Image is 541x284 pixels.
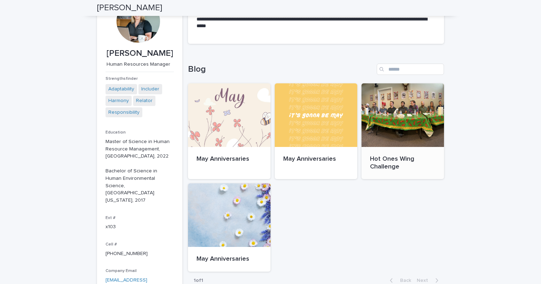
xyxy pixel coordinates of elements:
span: Back [396,278,411,283]
p: Master of Science in Human Resource Management, [GEOGRAPHIC_DATA], 2022 Bachelor of Science in Hu... [106,138,174,204]
span: Strengthsfinder [106,77,138,81]
h2: [PERSON_NAME] [97,3,162,13]
a: May Anniversaries [188,83,270,179]
p: May Anniversaries [197,255,262,263]
span: Education [106,130,126,135]
button: Next [414,277,444,284]
a: Hot Ones Wing Challenge [361,83,444,179]
p: May Anniversaries [283,155,349,163]
a: Includer [141,85,159,93]
span: Next [417,278,432,283]
p: May Anniversaries [197,155,262,163]
button: Back [384,277,414,284]
p: Human Resources Manager [106,61,171,67]
p: Hot Ones Wing Challenge [370,155,435,171]
input: Search [377,64,444,75]
a: May Anniversaries [275,83,357,179]
a: Harmony [108,97,129,105]
a: Adaptability [108,85,134,93]
span: Company Email [106,269,137,273]
a: x103 [106,224,116,229]
h1: Blog [188,64,374,75]
a: Relator [136,97,153,105]
a: [PHONE_NUMBER] [106,251,148,256]
p: [PERSON_NAME] [106,48,174,59]
a: Responsibility [108,109,139,116]
span: Ext # [106,216,115,220]
span: Cell # [106,242,117,247]
a: May Anniversaries [188,183,270,272]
